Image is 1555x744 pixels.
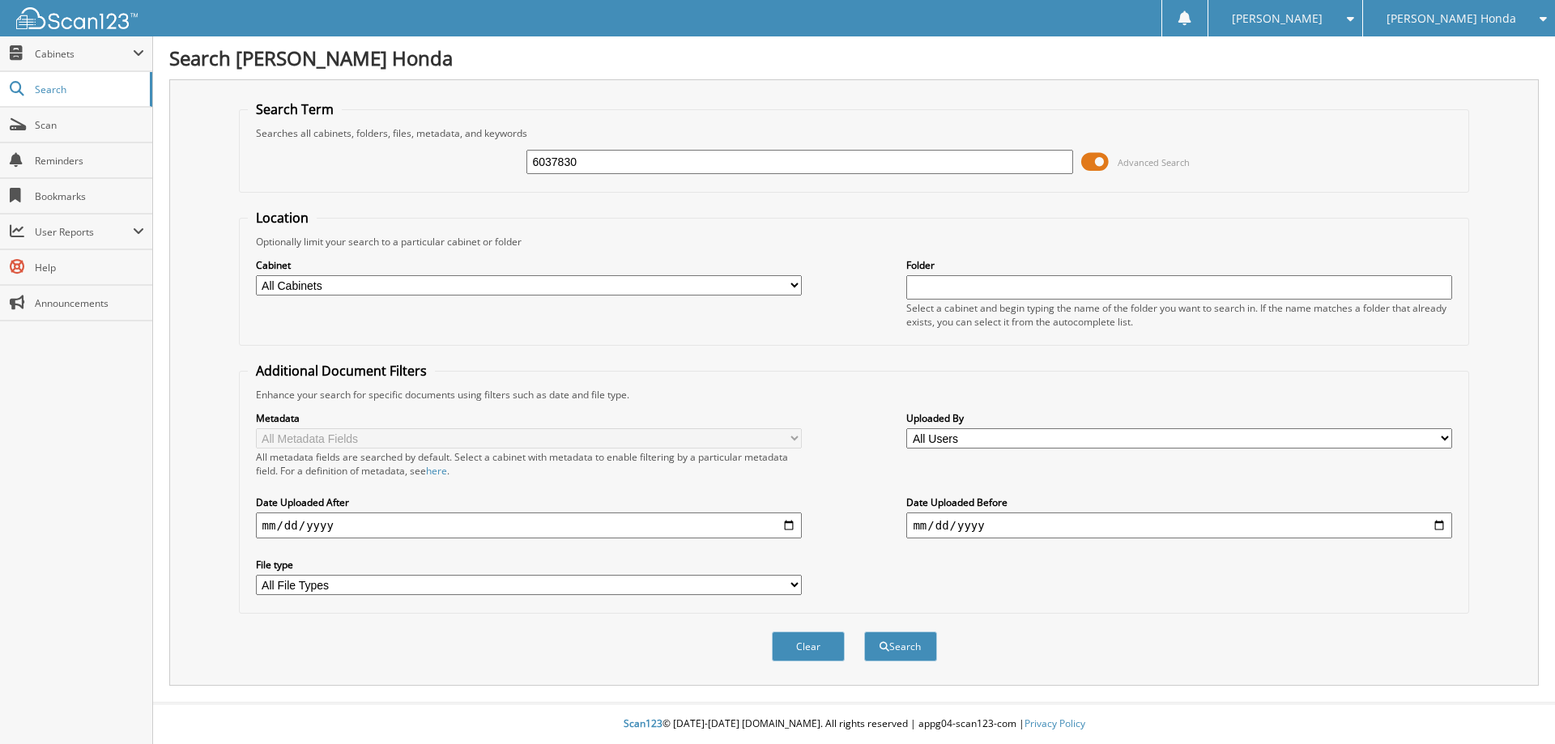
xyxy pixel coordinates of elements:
legend: Location [248,209,317,227]
span: Bookmarks [35,189,144,203]
span: [PERSON_NAME] [1232,14,1323,23]
a: Privacy Policy [1025,716,1085,730]
legend: Additional Document Filters [248,362,435,380]
legend: Search Term [248,100,342,118]
a: here [426,464,447,478]
label: File type [256,558,802,572]
div: © [DATE]-[DATE] [DOMAIN_NAME]. All rights reserved | appg04-scan123-com | [153,704,1555,744]
h1: Search [PERSON_NAME] Honda [169,45,1539,71]
label: Metadata [256,411,802,425]
iframe: Chat Widget [1474,666,1555,744]
span: Help [35,261,144,274]
span: Scan [35,118,144,132]
img: scan123-logo-white.svg [16,7,138,29]
span: User Reports [35,225,133,239]
span: Advanced Search [1118,156,1190,168]
div: Searches all cabinets, folders, files, metadata, and keywords [248,126,1461,140]
div: Enhance your search for specific documents using filters such as date and file type. [248,388,1461,402]
label: Uploaded By [906,411,1452,425]
span: Search [35,83,142,96]
span: Scan123 [624,716,662,730]
div: All metadata fields are searched by default. Select a cabinet with metadata to enable filtering b... [256,450,802,478]
label: Cabinet [256,258,802,272]
label: Date Uploaded After [256,495,802,509]
input: end [906,512,1452,538]
span: Cabinets [35,47,133,61]
span: Announcements [35,296,144,310]
button: Clear [772,631,845,661]
button: Search [864,631,937,661]
span: [PERSON_NAME] Honda [1387,14,1516,23]
div: Select a cabinet and begin typing the name of the folder you want to search in. If the name match... [906,301,1452,329]
input: start [256,512,802,538]
label: Date Uploaded Before [906,495,1452,509]
div: Optionally limit your search to a particular cabinet or folder [248,235,1461,249]
span: Reminders [35,154,144,168]
label: Folder [906,258,1452,272]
